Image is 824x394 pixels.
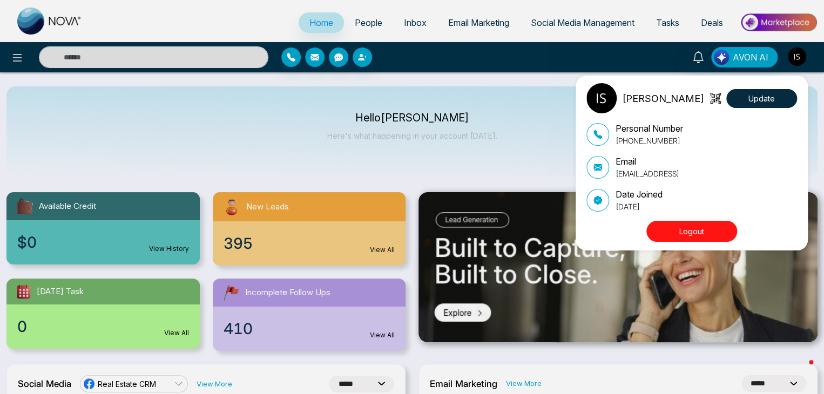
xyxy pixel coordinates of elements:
p: [EMAIL_ADDRESS] [616,168,679,179]
p: Personal Number [616,122,683,135]
iframe: Intercom live chat [787,357,813,383]
p: [DATE] [616,201,663,212]
p: [PERSON_NAME] [622,91,704,106]
p: Email [616,155,679,168]
button: Logout [646,221,737,242]
p: Date Joined [616,188,663,201]
p: [PHONE_NUMBER] [616,135,683,146]
button: Update [726,89,797,108]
